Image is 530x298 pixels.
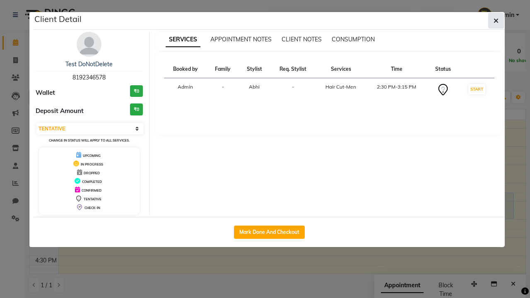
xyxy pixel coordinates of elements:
span: Deposit Amount [36,106,84,116]
h3: ₹0 [130,85,143,97]
img: avatar [77,32,101,57]
span: CHECK-IN [84,206,100,210]
th: Req. Stylist [270,60,316,78]
td: 2:30 PM-3:15 PM [366,78,427,102]
span: SERVICES [166,32,200,47]
span: TENTATIVE [84,197,101,201]
span: UPCOMING [83,154,101,158]
span: DROPPED [84,171,100,175]
h3: ₹0 [130,103,143,115]
td: - [270,78,316,102]
span: Wallet [36,88,55,98]
span: IN PROGRESS [81,162,103,166]
th: Family [207,60,239,78]
td: - [207,78,239,102]
th: Status [427,60,459,78]
div: Hair Cut-Men [320,83,361,91]
small: Change in status will apply to all services. [49,138,130,142]
span: CONFIRMED [82,188,101,192]
a: Test DoNotDelete [65,60,113,68]
h5: Client Detail [34,13,82,25]
span: APPOINTMENT NOTES [210,36,272,43]
th: Stylist [239,60,270,78]
span: 8192346578 [72,74,106,81]
button: START [468,84,485,94]
th: Services [316,60,366,78]
th: Booked by [164,60,207,78]
span: CLIENT NOTES [282,36,322,43]
th: Time [366,60,427,78]
span: COMPLETED [82,180,102,184]
span: Abhi [249,84,260,90]
button: Mark Done And Checkout [234,226,305,239]
td: Admin [164,78,207,102]
span: CONSUMPTION [332,36,375,43]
